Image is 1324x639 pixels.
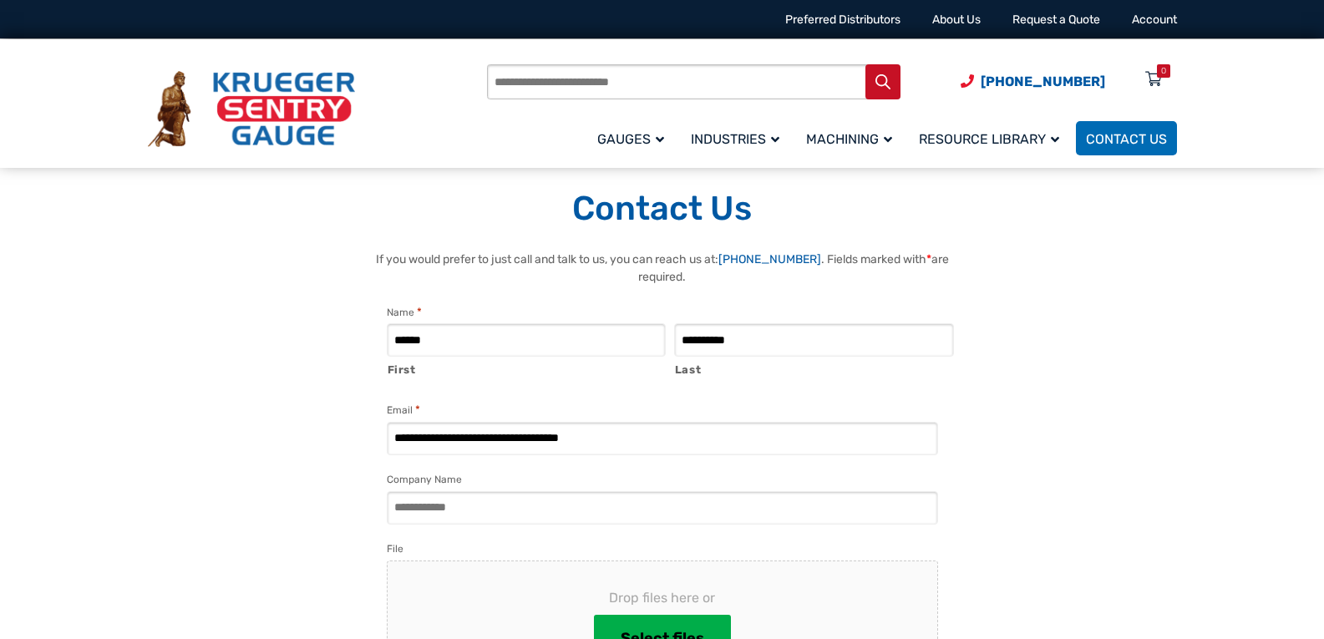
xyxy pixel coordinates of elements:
[796,119,909,158] a: Machining
[675,358,954,378] label: Last
[148,71,355,148] img: Krueger Sentry Gauge
[718,252,821,266] a: [PHONE_NUMBER]
[387,471,462,488] label: Company Name
[806,131,892,147] span: Machining
[370,251,955,286] p: If you would prefer to just call and talk to us, you can reach us at: . Fields marked with are re...
[148,188,1177,230] h1: Contact Us
[597,131,664,147] span: Gauges
[1132,13,1177,27] a: Account
[981,74,1105,89] span: [PHONE_NUMBER]
[919,131,1059,147] span: Resource Library
[691,131,779,147] span: Industries
[387,304,422,321] legend: Name
[1076,121,1177,155] a: Contact Us
[388,358,667,378] label: First
[932,13,981,27] a: About Us
[1161,64,1166,78] div: 0
[1012,13,1100,27] a: Request a Quote
[587,119,681,158] a: Gauges
[961,71,1105,92] a: Phone Number (920) 434-8860
[414,588,911,608] span: Drop files here or
[387,540,403,557] label: File
[785,13,900,27] a: Preferred Distributors
[681,119,796,158] a: Industries
[387,402,420,418] label: Email
[1086,131,1167,147] span: Contact Us
[909,119,1076,158] a: Resource Library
